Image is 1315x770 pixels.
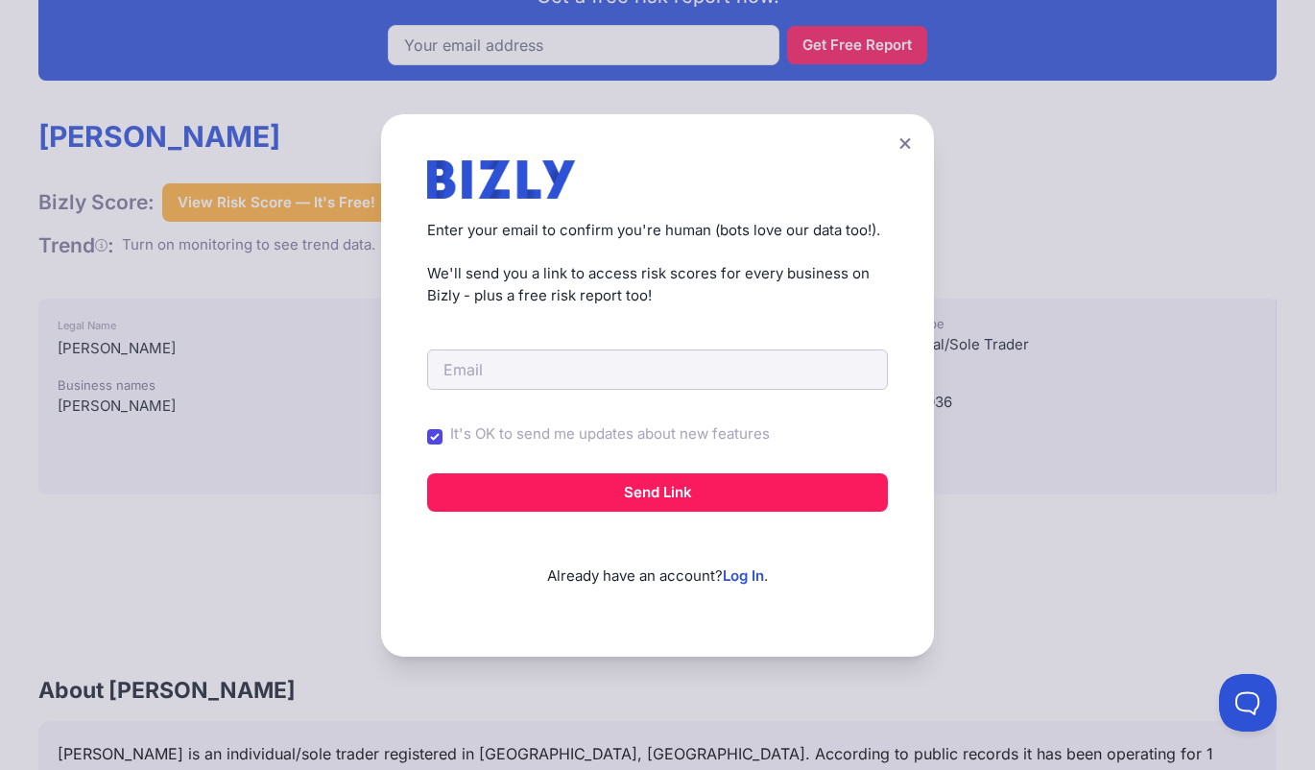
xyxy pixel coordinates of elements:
[427,473,888,512] button: Send Link
[1219,674,1277,732] iframe: Toggle Customer Support
[427,160,575,199] img: bizly_logo.svg
[450,423,770,445] label: It's OK to send me updates about new features
[427,263,888,306] p: We'll send you a link to access risk scores for every business on Bizly - plus a free risk report...
[723,566,764,585] a: Log In
[427,220,888,242] p: Enter your email to confirm you're human (bots love our data too!).
[427,535,888,588] p: Already have an account? .
[427,349,888,390] input: Email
